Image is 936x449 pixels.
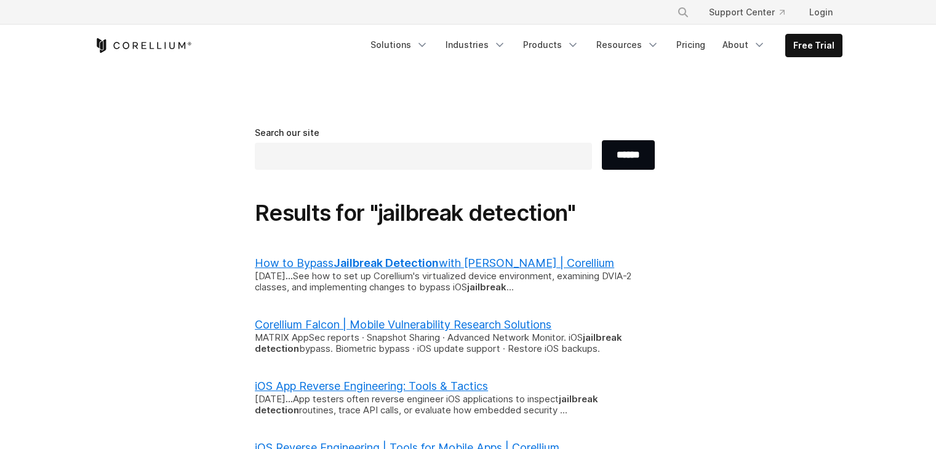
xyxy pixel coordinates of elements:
a: Corellium Home [94,38,192,53]
b: ... [286,270,293,282]
a: Login [799,1,842,23]
h1: Results for "jailbreak detection" [255,199,681,227]
div: Navigation Menu [662,1,842,23]
b: Jailbreak Detection [334,256,439,269]
b: jailbreak detection [255,332,622,355]
div: Navigation Menu [363,34,842,57]
a: Corellium Falcon | Mobile Vulnerability Research Solutions [255,318,551,331]
a: Resources [589,34,666,56]
div: MATRIX AppSec reports · Snapshot Sharing · Advanced Network Monitor. iOS bypass. Biometric bypass... [255,332,655,356]
div: [DATE] See how to set up Corellium's virtualized device environment, examining DVIA-2 classes, an... [255,271,655,294]
a: Support Center [699,1,794,23]
a: Free Trial [786,34,842,57]
div: [DATE] App testers often reverse engineer iOS applications to inspect routines, trace API calls, ... [255,394,655,417]
a: Pricing [669,34,713,56]
b: jailbreak detection [255,393,598,416]
button: Search [672,1,694,23]
a: About [715,34,773,56]
a: How to BypassJailbreak Detectionwith [PERSON_NAME] | Corellium [255,256,614,269]
b: jailbreak [467,281,506,293]
a: Solutions [363,34,436,56]
a: Industries [438,34,513,56]
a: Products [516,34,586,56]
span: Search our site [255,127,319,138]
a: iOS App Reverse Engineering: Tools & Tactics [255,379,488,392]
b: ... [286,393,293,405]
